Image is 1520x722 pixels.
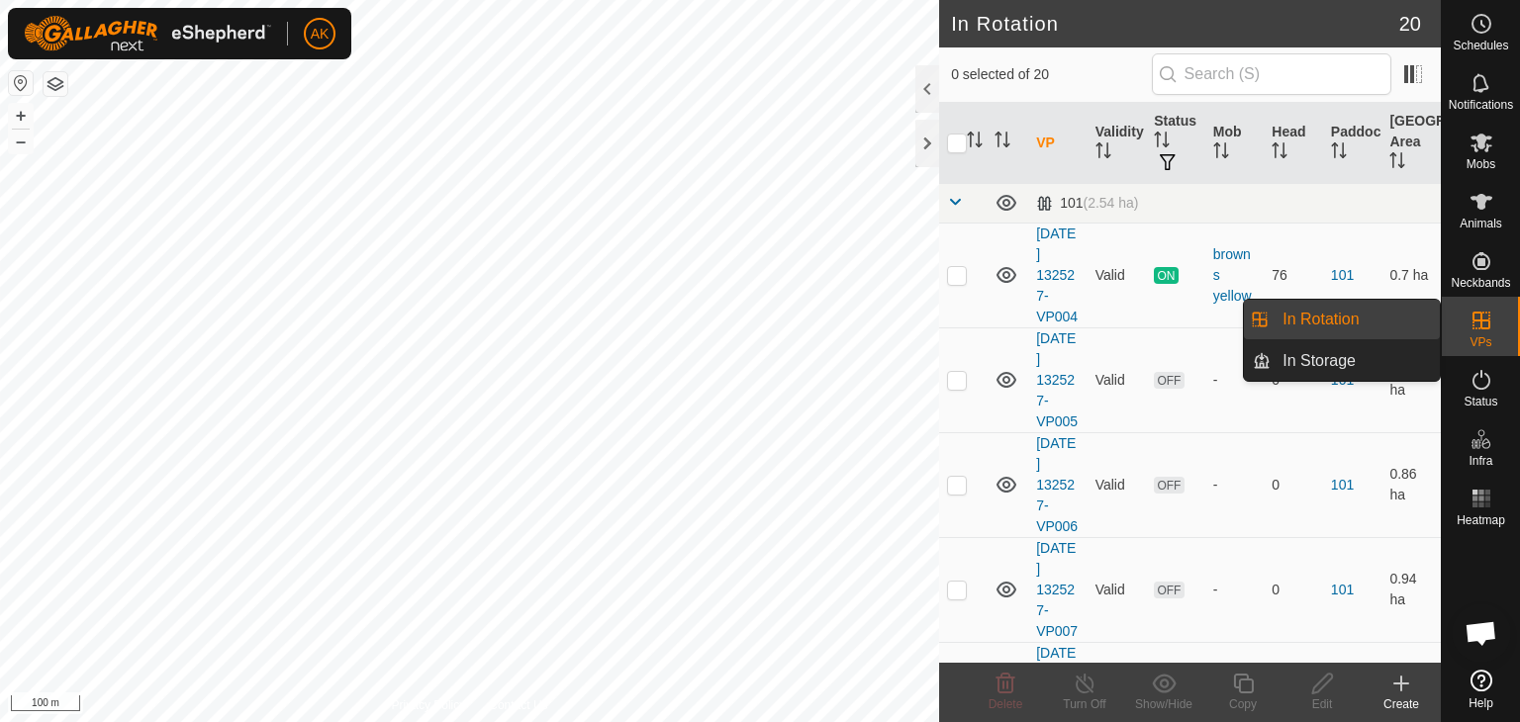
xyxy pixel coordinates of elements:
[9,71,33,95] button: Reset Map
[1282,308,1359,331] span: In Rotation
[1381,537,1441,642] td: 0.94 ha
[1205,103,1265,184] th: Mob
[1213,580,1257,600] div: -
[1213,145,1229,161] p-sorticon: Activate to sort
[967,135,983,150] p-sorticon: Activate to sort
[1467,158,1495,170] span: Mobs
[1331,267,1354,283] a: 101
[1381,432,1441,537] td: 0.86 ha
[9,130,33,153] button: –
[1331,372,1354,388] a: 101
[311,24,330,45] span: AK
[1213,475,1257,496] div: -
[489,696,547,714] a: Contact Us
[1451,277,1510,289] span: Neckbands
[1028,103,1088,184] th: VP
[1088,537,1147,642] td: Valid
[1213,370,1257,391] div: -
[24,16,271,51] img: Gallagher Logo
[1264,432,1323,537] td: 0
[1271,341,1440,381] a: In Storage
[1154,477,1184,494] span: OFF
[995,135,1010,150] p-sorticon: Activate to sort
[1264,223,1323,327] td: 76
[1282,349,1356,373] span: In Storage
[1045,695,1124,713] div: Turn Off
[951,12,1399,36] h2: In Rotation
[1331,145,1347,161] p-sorticon: Activate to sort
[1036,330,1078,429] a: [DATE] 132527-VP005
[1264,537,1323,642] td: 0
[1088,327,1147,432] td: Valid
[1088,432,1147,537] td: Valid
[1331,477,1354,493] a: 101
[1124,695,1203,713] div: Show/Hide
[989,697,1023,711] span: Delete
[1244,341,1440,381] li: In Storage
[9,104,33,128] button: +
[1457,514,1505,526] span: Heatmap
[392,696,466,714] a: Privacy Policy
[1453,40,1508,51] span: Schedules
[1203,695,1282,713] div: Copy
[951,64,1151,85] span: 0 selected of 20
[1470,336,1491,348] span: VPs
[1449,99,1513,111] span: Notifications
[1452,603,1511,663] div: Open chat
[1362,695,1441,713] div: Create
[1146,103,1205,184] th: Status
[1389,155,1405,171] p-sorticon: Activate to sort
[1036,226,1078,324] a: [DATE] 132527-VP004
[1469,697,1493,709] span: Help
[1469,455,1492,467] span: Infra
[1399,9,1421,39] span: 20
[1036,195,1138,212] div: 101
[1152,53,1391,95] input: Search (S)
[1460,218,1502,229] span: Animals
[1213,244,1257,307] div: browns yellow
[1036,540,1078,639] a: [DATE] 132527-VP007
[1271,300,1440,339] a: In Rotation
[1442,662,1520,717] a: Help
[1323,103,1382,184] th: Paddock
[1095,145,1111,161] p-sorticon: Activate to sort
[1083,195,1138,211] span: (2.54 ha)
[1154,267,1178,284] span: ON
[1464,396,1497,407] span: Status
[44,72,67,96] button: Map Layers
[1154,372,1184,389] span: OFF
[1036,435,1078,534] a: [DATE] 132527-VP006
[1088,223,1147,327] td: Valid
[1244,300,1440,339] li: In Rotation
[1381,223,1441,327] td: 0.7 ha
[1282,695,1362,713] div: Edit
[1331,582,1354,597] a: 101
[1088,103,1147,184] th: Validity
[1272,145,1287,161] p-sorticon: Activate to sort
[1381,103,1441,184] th: [GEOGRAPHIC_DATA] Area
[1154,135,1170,150] p-sorticon: Activate to sort
[1154,582,1184,598] span: OFF
[1264,103,1323,184] th: Head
